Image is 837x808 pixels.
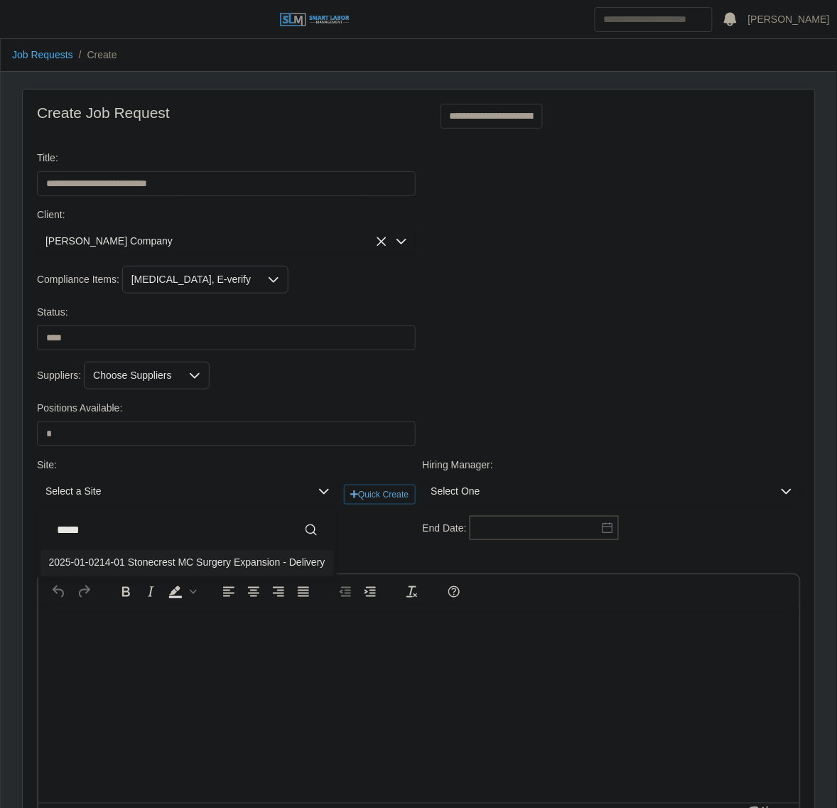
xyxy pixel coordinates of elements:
a: Job Requests [12,49,73,60]
input: Search [595,7,713,32]
div: [MEDICAL_DATA], E-verify [123,266,259,293]
button: Quick Create [344,485,415,505]
label: Compliance Items: [37,272,119,287]
span: Lee Company [37,228,387,254]
label: Suppliers: [37,368,81,383]
div: Choose Suppliers [85,362,180,389]
button: Decrease indent [333,582,357,602]
a: [PERSON_NAME] [748,12,830,27]
button: Justify [291,582,315,602]
div: Background color Black [163,582,199,602]
button: Help [442,582,466,602]
img: SLM Logo [279,12,350,28]
label: Client: [37,208,65,222]
label: End Date: [423,521,467,536]
li: Create [73,48,117,63]
button: Align left [217,582,241,602]
span: Select a Site [37,478,310,505]
label: Positions Available: [37,401,122,416]
span: Select One [423,478,773,505]
label: Hiring Manager: [423,458,494,473]
label: Title: [37,151,58,166]
button: Increase indent [358,582,382,602]
label: Status: [37,305,68,320]
li: 2025-01-0214-01 Stonecrest MC Surgery Expansion - Delivery [40,550,334,576]
label: Site: [37,458,57,473]
span: 2025-01-0214-01 Stonecrest MC Surgery Expansion - Delivery [49,556,325,571]
button: Redo [72,582,96,602]
button: Clear formatting [400,582,424,602]
button: Undo [47,582,71,602]
iframe: Rich Text Area [38,608,799,803]
button: Align center [242,582,266,602]
button: Align right [266,582,291,602]
h4: Create Job Request [37,104,409,122]
button: Italic [139,582,163,602]
button: Bold [114,582,138,602]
